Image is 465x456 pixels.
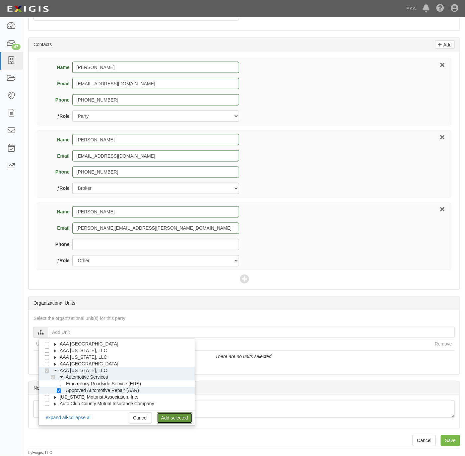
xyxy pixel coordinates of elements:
[60,401,154,407] span: Auto Club County Mutual Insurance Company
[60,361,118,367] span: AAA [GEOGRAPHIC_DATA]
[49,225,72,232] label: Email
[69,415,92,420] a: collapse all
[60,348,107,353] span: AAA [US_STATE], LLC
[33,451,52,455] a: Exigis, LLC
[129,413,152,424] a: Cancel
[48,327,455,338] input: Add Unit
[60,368,107,373] span: AAA [US_STATE], LLC
[66,388,139,393] span: Approved Automotive Repair (AAR)
[49,258,72,264] label: Role
[215,354,273,359] i: There are no units selected.
[60,342,118,347] span: AAA [GEOGRAPHIC_DATA]
[5,3,51,15] img: logo-5460c22ac91f19d4615b14bd174203de0afe785f0fc80cf4dbbc73dc1793850b.png
[49,64,72,71] label: Name
[46,415,67,420] a: expand all
[66,381,141,387] span: Emergency Roadside Service (ERS)
[49,80,72,87] label: Email
[49,113,72,119] label: Role
[240,275,248,284] span: Add Contact
[12,44,21,50] div: 47
[29,297,460,310] div: Organizational Units
[60,355,107,360] span: AAA [US_STATE], LLC
[432,338,455,350] th: Remove
[436,5,444,13] i: Help Center - Complianz
[441,435,460,446] input: Save
[435,40,455,49] a: Add
[442,41,452,48] p: Add
[49,97,72,103] label: Phone
[58,258,59,264] abbr: required
[413,435,436,446] a: Cancel
[66,375,108,380] span: Automotive Services
[29,38,460,51] div: Contacts
[29,315,460,322] div: Select the organizational unit(s) for this party
[403,2,419,15] a: AAA
[28,450,52,456] small: by
[49,136,72,143] label: Name
[60,395,138,400] span: [US_STATE] Motorist Association, Inc.
[49,185,72,192] label: Role
[45,415,92,421] div: •
[49,153,72,159] label: Email
[49,209,72,215] label: Name
[157,413,192,424] a: Add selected
[49,241,72,248] label: Phone
[58,186,59,191] abbr: required
[58,114,59,119] abbr: required
[33,338,432,350] th: Unit
[29,382,460,395] div: Notes
[49,169,72,176] label: Phone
